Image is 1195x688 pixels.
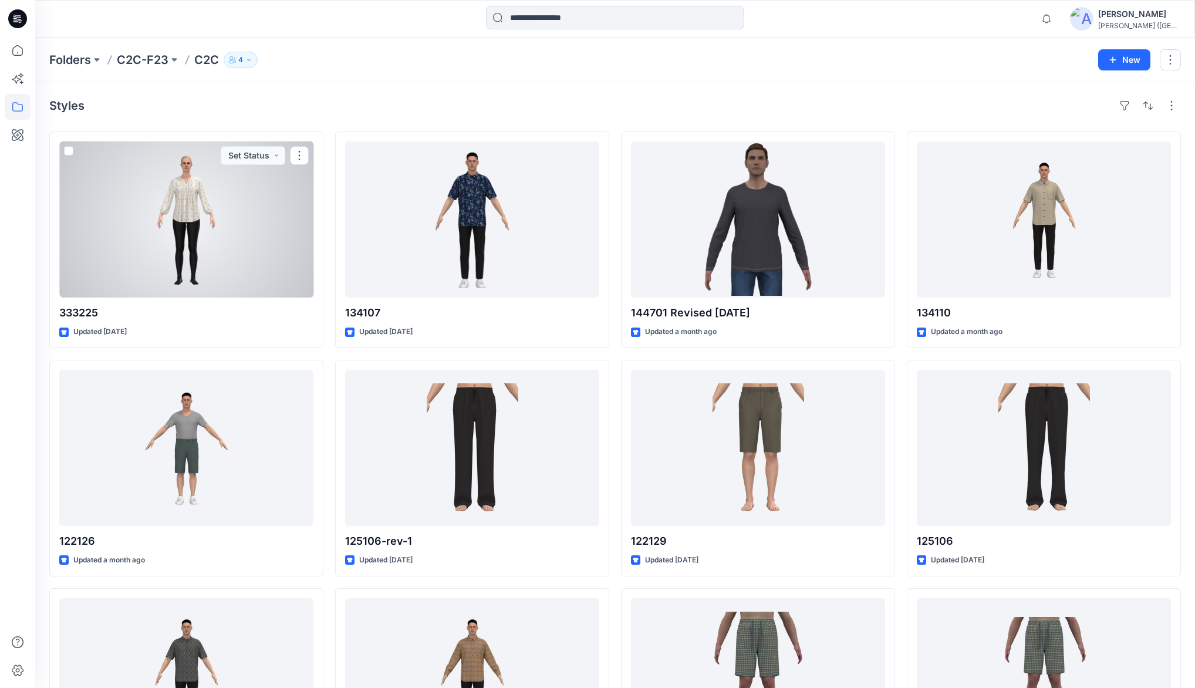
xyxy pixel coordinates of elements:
[359,554,413,566] p: Updated [DATE]
[917,305,1171,321] p: 134110
[645,326,717,338] p: Updated a month ago
[1098,49,1150,70] button: New
[238,53,243,66] p: 4
[917,533,1171,549] p: 125106
[917,141,1171,298] a: 134110
[345,141,599,298] a: 134107
[59,141,313,298] a: 333225
[931,326,1002,338] p: Updated a month ago
[49,52,91,68] a: Folders
[345,370,599,526] a: 125106-rev-1
[631,305,885,321] p: 144701 Revised [DATE]
[194,52,219,68] p: C2C
[49,99,85,113] h4: Styles
[345,533,599,549] p: 125106-rev-1
[59,370,313,526] a: 122126
[631,533,885,549] p: 122129
[1098,7,1180,21] div: [PERSON_NAME]
[917,370,1171,526] a: 125106
[631,141,885,298] a: 144701 Revised 21-08-2025
[73,326,127,338] p: Updated [DATE]
[1070,7,1093,31] img: avatar
[117,52,168,68] a: C2C-F23
[645,554,698,566] p: Updated [DATE]
[931,554,984,566] p: Updated [DATE]
[359,326,413,338] p: Updated [DATE]
[59,305,313,321] p: 333225
[73,554,145,566] p: Updated a month ago
[631,370,885,526] a: 122129
[224,52,258,68] button: 4
[59,533,313,549] p: 122126
[1098,21,1180,30] div: [PERSON_NAME] ([GEOGRAPHIC_DATA]) Exp...
[345,305,599,321] p: 134107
